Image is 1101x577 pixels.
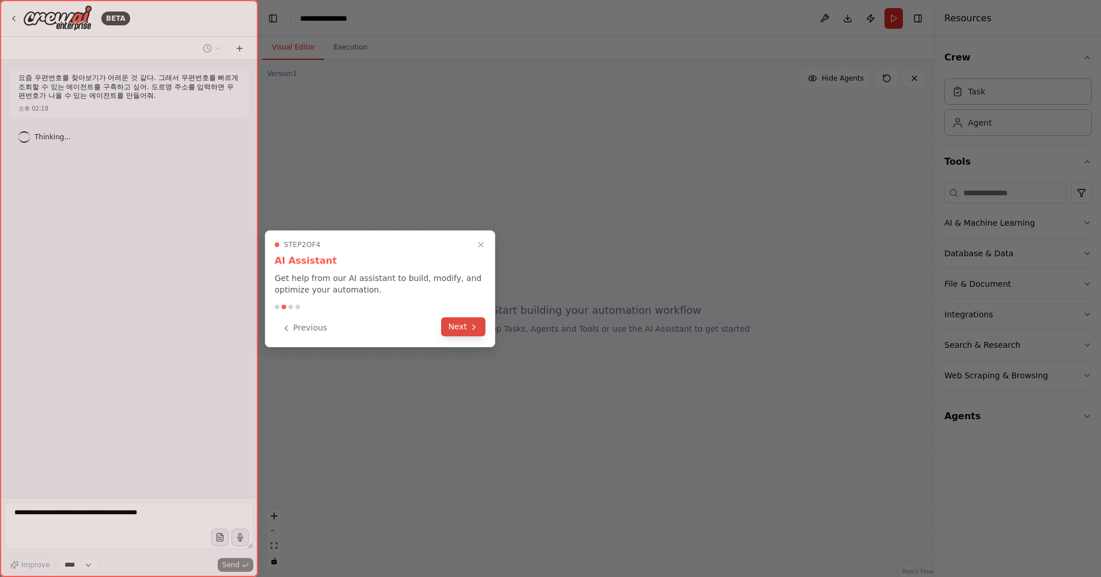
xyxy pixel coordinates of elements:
[284,240,321,249] span: Step 2 of 4
[474,238,488,252] button: Close walkthrough
[275,254,485,268] h3: AI Assistant
[265,10,281,26] button: Hide left sidebar
[275,272,485,295] p: Get help from our AI assistant to build, modify, and optimize your automation.
[441,317,485,336] button: Next
[275,318,334,337] button: Previous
